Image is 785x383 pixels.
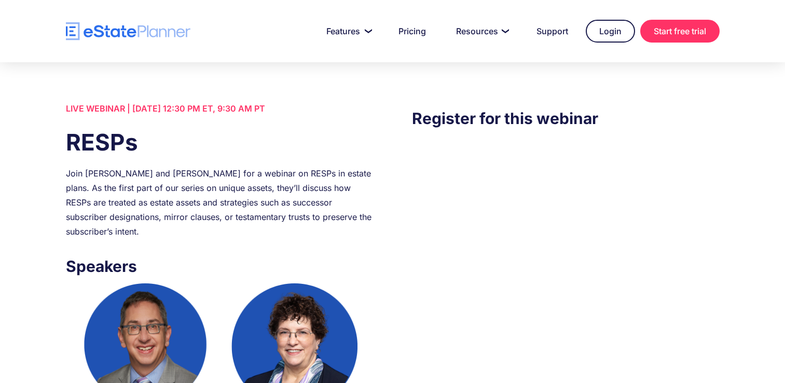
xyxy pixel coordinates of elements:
[386,21,438,42] a: Pricing
[314,21,381,42] a: Features
[66,254,373,278] h3: Speakers
[66,22,190,40] a: home
[66,126,373,158] h1: RESPs
[66,101,373,116] div: LIVE WEBINAR | [DATE] 12:30 PM ET, 9:30 AM PT
[640,20,720,43] a: Start free trial
[586,20,635,43] a: Login
[66,166,373,239] div: Join [PERSON_NAME] and [PERSON_NAME] for a webinar on RESPs in estate plans. As the first part of...
[444,21,519,42] a: Resources
[412,106,719,130] h3: Register for this webinar
[524,21,581,42] a: Support
[412,151,719,337] iframe: Form 0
